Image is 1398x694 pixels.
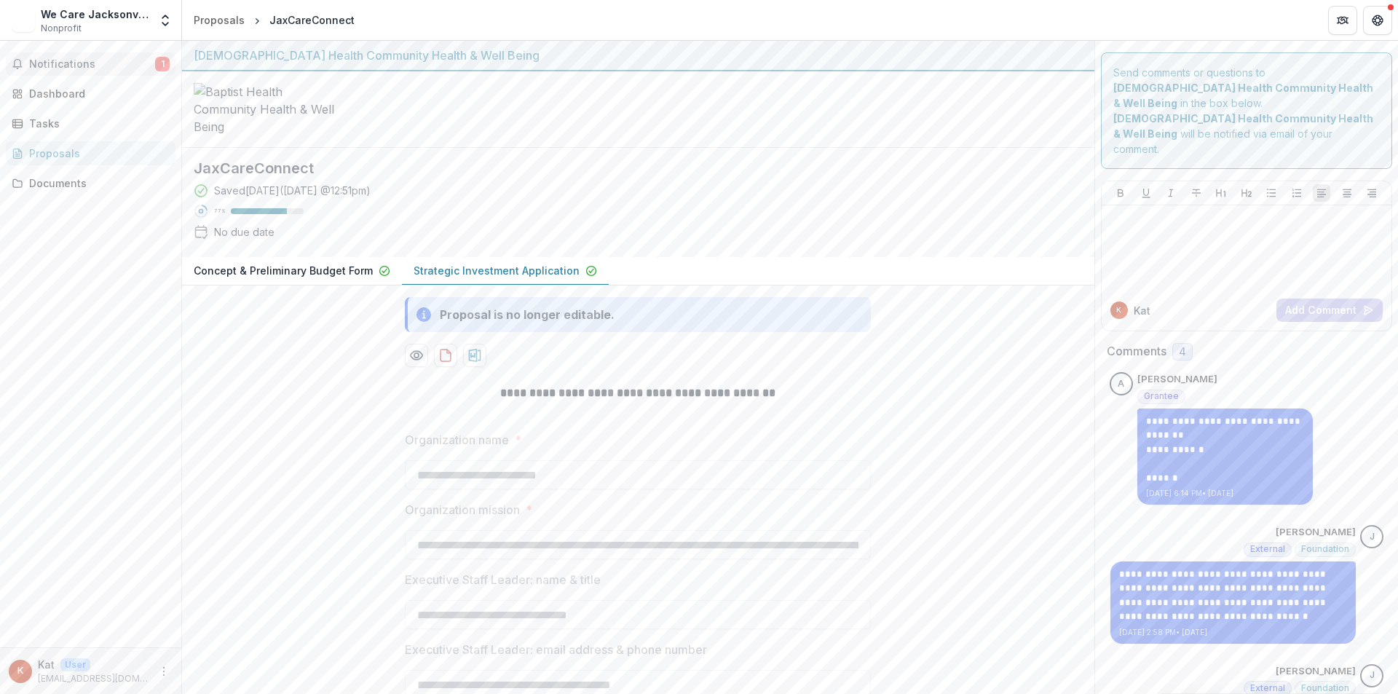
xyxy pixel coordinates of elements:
p: 77 % [214,206,225,216]
button: Ordered List [1288,184,1306,202]
p: Organization name [405,431,509,449]
p: Kat [38,657,55,672]
div: Dashboard [29,86,164,101]
p: Concept & Preliminary Budget Form [194,263,373,278]
p: Executive Staff Leader: name & title [405,571,601,588]
div: Documents [29,176,164,191]
button: download-proposal [463,344,486,367]
p: [DATE] 6:14 PM • [DATE] [1146,488,1305,499]
nav: breadcrumb [188,9,360,31]
button: Heading 2 [1238,184,1255,202]
button: Get Help [1363,6,1392,35]
div: Tasks [29,116,164,131]
p: [PERSON_NAME] [1276,525,1356,540]
div: No due date [214,224,275,240]
button: Align Right [1363,184,1381,202]
img: We Care Jacksonville, Inc. [12,9,35,32]
button: Strike [1188,184,1205,202]
button: Heading 1 [1212,184,1230,202]
h2: Comments [1107,344,1166,358]
span: 1 [155,57,170,71]
a: Documents [6,171,175,195]
div: Jennifer [1370,532,1375,542]
button: Italicize [1162,184,1180,202]
button: Bold [1112,184,1129,202]
span: Notifications [29,58,155,71]
button: Align Center [1338,184,1356,202]
strong: [DEMOGRAPHIC_DATA] Health Community Health & Well Being [1113,112,1373,140]
div: We Care Jacksonville, Inc. [41,7,149,22]
button: Add Comment [1276,299,1383,322]
p: Organization mission [405,501,520,518]
a: Tasks [6,111,175,135]
button: Align Left [1313,184,1330,202]
button: Underline [1137,184,1155,202]
div: JaxCareConnect [269,12,355,28]
a: Dashboard [6,82,175,106]
div: [DEMOGRAPHIC_DATA] Health Community Health & Well Being [194,47,1083,64]
p: Kat [1134,303,1150,318]
button: Open entity switcher [155,6,175,35]
strong: [DEMOGRAPHIC_DATA] Health Community Health & Well Being [1113,82,1373,109]
div: Proposals [29,146,164,161]
img: Baptist Health Community Health & Well Being [194,83,339,135]
button: Bullet List [1263,184,1280,202]
div: Kat [1116,307,1121,314]
div: Jennifer [1370,671,1375,680]
div: Angela [1118,379,1124,389]
span: External [1250,683,1285,693]
a: Proposals [188,9,250,31]
h2: JaxCareConnect [194,159,1059,177]
p: [DATE] 2:58 PM • [DATE] [1119,627,1347,638]
span: Nonprofit [41,22,82,35]
span: Foundation [1301,683,1349,693]
div: Kat [17,666,23,676]
p: Strategic Investment Application [414,263,580,278]
p: User [60,658,90,671]
span: Foundation [1301,544,1349,554]
button: Partners [1328,6,1357,35]
div: Saved [DATE] ( [DATE] @ 12:51pm ) [214,183,371,198]
button: Preview ac936b63-f8a5-4698-863e-2819c85c403f-1.pdf [405,344,428,367]
p: [PERSON_NAME] [1137,372,1217,387]
div: Proposals [194,12,245,28]
a: Proposals [6,141,175,165]
div: Send comments or questions to in the box below. will be notified via email of your comment. [1101,52,1393,169]
p: [EMAIL_ADDRESS][DOMAIN_NAME] [38,672,149,685]
button: download-proposal [434,344,457,367]
span: External [1250,544,1285,554]
span: Grantee [1144,391,1179,401]
p: Executive Staff Leader: email address & phone number [405,641,707,658]
button: More [155,663,173,680]
span: 4 [1179,346,1186,358]
div: Proposal is no longer editable. [440,306,615,323]
p: [PERSON_NAME] [1276,664,1356,679]
button: Notifications1 [6,52,175,76]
